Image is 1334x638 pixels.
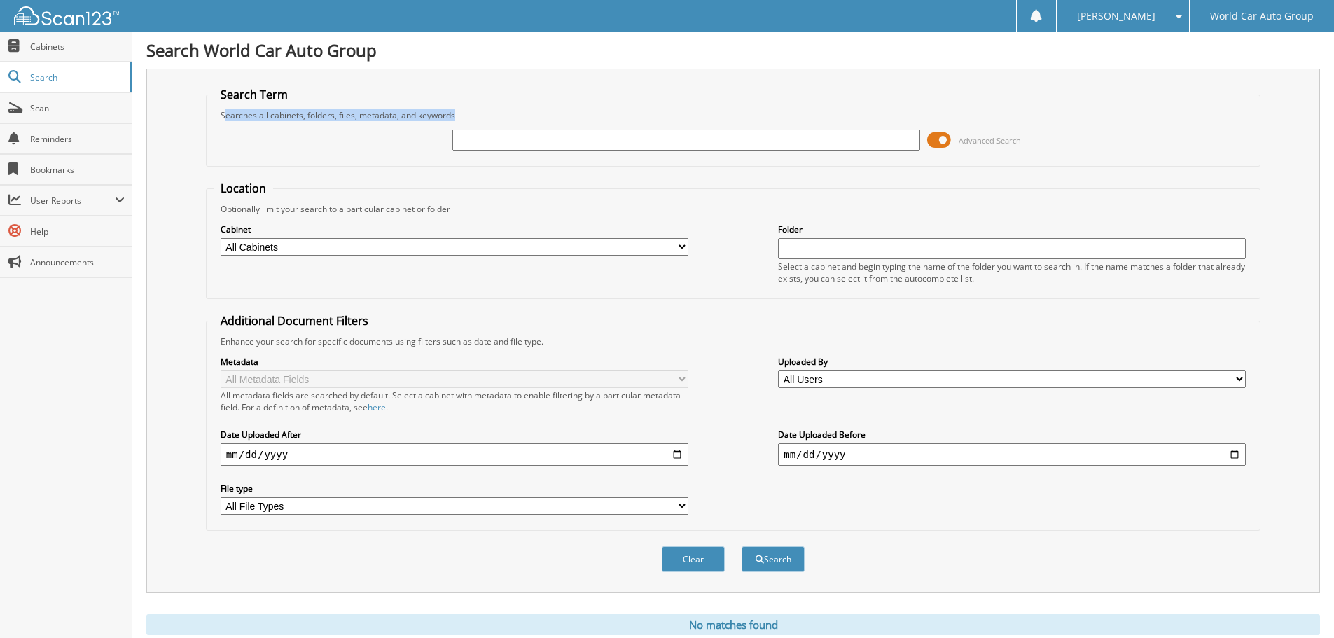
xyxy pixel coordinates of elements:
[778,223,1246,235] label: Folder
[214,313,375,328] legend: Additional Document Filters
[221,389,688,413] div: All metadata fields are searched by default. Select a cabinet with metadata to enable filtering b...
[214,335,1253,347] div: Enhance your search for specific documents using filters such as date and file type.
[30,164,125,176] span: Bookmarks
[778,429,1246,441] label: Date Uploaded Before
[959,135,1021,146] span: Advanced Search
[221,443,688,466] input: start
[146,39,1320,62] h1: Search World Car Auto Group
[214,203,1253,215] div: Optionally limit your search to a particular cabinet or folder
[30,195,115,207] span: User Reports
[30,226,125,237] span: Help
[1264,571,1334,638] iframe: Chat Widget
[30,71,123,83] span: Search
[30,102,125,114] span: Scan
[221,223,688,235] label: Cabinet
[214,109,1253,121] div: Searches all cabinets, folders, files, metadata, and keywords
[214,181,273,196] legend: Location
[778,443,1246,466] input: end
[1077,12,1155,20] span: [PERSON_NAME]
[30,133,125,145] span: Reminders
[1210,12,1314,20] span: World Car Auto Group
[742,546,805,572] button: Search
[214,87,295,102] legend: Search Term
[30,256,125,268] span: Announcements
[778,356,1246,368] label: Uploaded By
[368,401,386,413] a: here
[778,261,1246,284] div: Select a cabinet and begin typing the name of the folder you want to search in. If the name match...
[30,41,125,53] span: Cabinets
[221,356,688,368] label: Metadata
[221,483,688,494] label: File type
[221,429,688,441] label: Date Uploaded After
[146,614,1320,635] div: No matches found
[662,546,725,572] button: Clear
[14,6,119,25] img: scan123-logo-white.svg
